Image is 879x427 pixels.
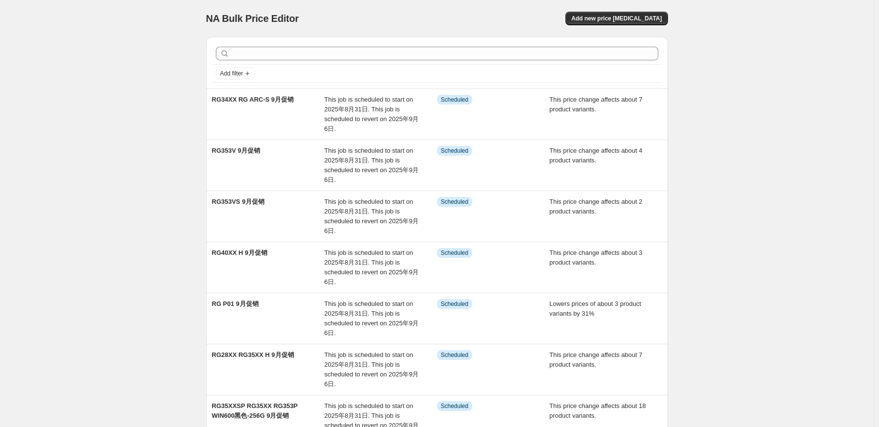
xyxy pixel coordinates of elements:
[565,12,668,25] button: Add new price [MEDICAL_DATA]
[212,351,294,358] span: RG28XX RG35XX H 9月促销
[212,402,298,419] span: RG35XXSP RG35XX RG353P WIN600黑色-256G 9月促销
[549,300,641,317] span: Lowers prices of about 3 product variants by 31%
[549,96,642,113] span: This price change affects about 7 product variants.
[441,249,469,257] span: Scheduled
[220,70,243,77] span: Add filter
[549,249,642,266] span: This price change affects about 3 product variants.
[441,198,469,206] span: Scheduled
[324,300,419,337] span: This job is scheduled to start on 2025年8月31日. This job is scheduled to revert on 2025年9月6日.
[212,300,259,307] span: RG P01 9月促销
[441,147,469,155] span: Scheduled
[212,147,261,154] span: RG353V 9月促销
[324,147,419,183] span: This job is scheduled to start on 2025年8月31日. This job is scheduled to revert on 2025年9月6日.
[216,68,255,79] button: Add filter
[324,351,419,388] span: This job is scheduled to start on 2025年8月31日. This job is scheduled to revert on 2025年9月6日.
[549,198,642,215] span: This price change affects about 2 product variants.
[441,402,469,410] span: Scheduled
[324,249,419,285] span: This job is scheduled to start on 2025年8月31日. This job is scheduled to revert on 2025年9月6日.
[571,15,662,22] span: Add new price [MEDICAL_DATA]
[324,198,419,234] span: This job is scheduled to start on 2025年8月31日. This job is scheduled to revert on 2025年9月6日.
[549,351,642,368] span: This price change affects about 7 product variants.
[206,13,299,24] span: NA Bulk Price Editor
[549,147,642,164] span: This price change affects about 4 product variants.
[212,249,267,256] span: RG40XX H 9月促销
[212,96,294,103] span: RG34XX RG ARC-S 9月促销
[441,351,469,359] span: Scheduled
[549,402,646,419] span: This price change affects about 18 product variants.
[441,300,469,308] span: Scheduled
[324,96,419,132] span: This job is scheduled to start on 2025年8月31日. This job is scheduled to revert on 2025年9月6日.
[212,198,264,205] span: RG353VS 9月促销
[441,96,469,104] span: Scheduled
